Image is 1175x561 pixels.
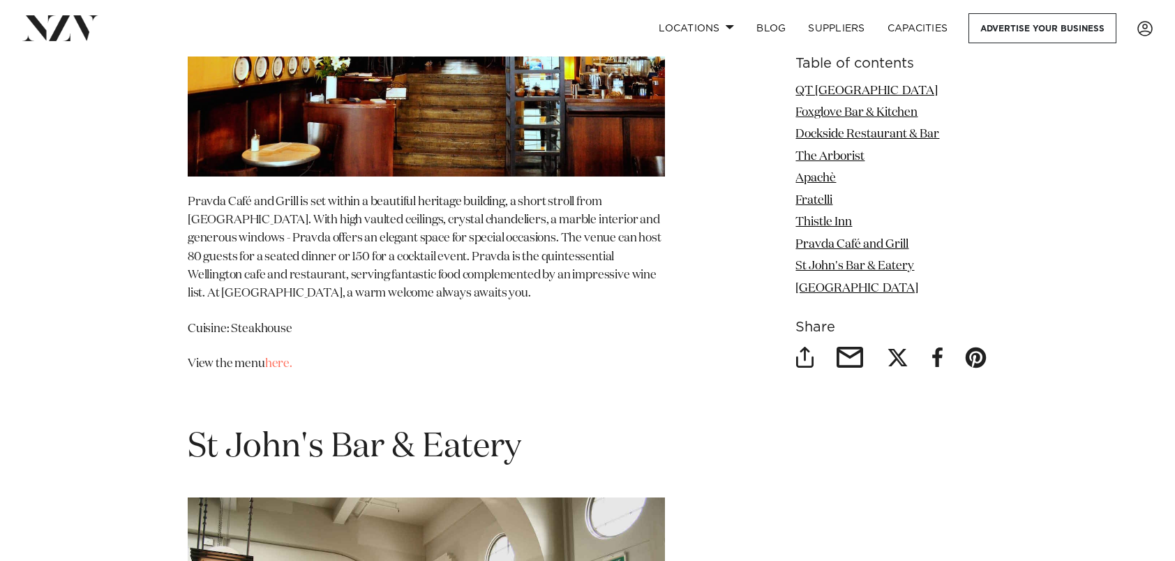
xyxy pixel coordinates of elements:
[795,239,908,250] a: Pravda Café and Grill
[188,355,665,373] p: View the menu
[795,217,852,229] a: Thistle Inn
[797,13,876,43] a: SUPPLIERS
[795,57,987,71] h6: Table of contents
[22,15,98,40] img: nzv-logo.png
[795,129,939,141] a: Dockside Restaurant & Bar
[648,13,745,43] a: Locations
[188,320,665,338] p: Cuisine: Steakhouse
[795,320,987,335] h6: Share
[265,358,292,370] a: here.
[795,107,918,119] a: Foxglove Bar & Kitchen
[968,13,1116,43] a: Advertise your business
[795,173,836,185] a: Apachè
[795,85,938,97] a: QT [GEOGRAPHIC_DATA]
[188,193,665,304] p: Pravda Café and Grill is set within a beautiful heritage building, a short stroll from [GEOGRAPHI...
[876,13,959,43] a: Capacities
[795,151,865,163] a: The Arborist
[745,13,797,43] a: BLOG
[795,283,918,294] a: [GEOGRAPHIC_DATA]
[795,195,832,207] a: Fratelli
[795,261,914,273] a: St John's Bar & Eatery
[188,426,665,470] h1: St John's Bar & Eatery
